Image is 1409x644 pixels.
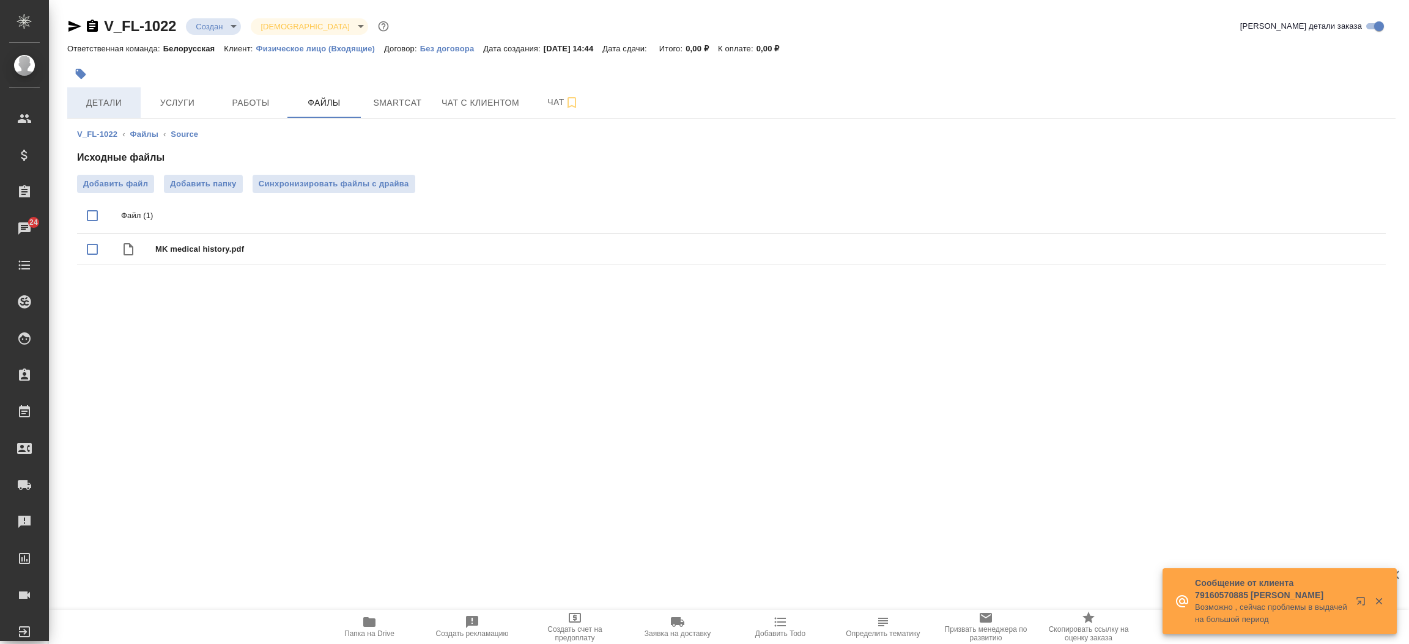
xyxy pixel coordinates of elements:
[251,18,368,35] div: Создан
[1240,20,1362,32] span: [PERSON_NAME] детали заказа
[75,95,133,111] span: Детали
[122,128,125,141] li: ‹
[155,243,1376,255] span: MK medical history.pdf
[1348,589,1378,618] button: Открыть в новой вкладке
[602,44,649,53] p: Дата сдачи:
[534,95,593,110] span: Чат
[83,178,148,190] span: Добавить файл
[375,18,391,34] button: Доп статусы указывают на важность/срочность заказа
[186,18,241,35] div: Создан
[259,178,409,190] span: Синхронизировать файлы с драйва
[256,44,384,53] p: Физическое лицо (Входящие)
[1366,596,1391,607] button: Закрыть
[1195,577,1348,601] p: Сообщение от клиента 79160570885 [PERSON_NAME]
[67,44,163,53] p: Ответственная команда:
[256,43,384,53] a: Физическое лицо (Входящие)
[420,43,484,53] a: Без договора
[718,44,756,53] p: К оплате:
[130,130,158,139] a: Файлы
[77,150,1386,165] h4: Исходные файлы
[686,44,718,53] p: 0,00 ₽
[544,44,603,53] p: [DATE] 14:44
[148,95,207,111] span: Услуги
[295,95,353,111] span: Файлы
[257,21,353,32] button: [DEMOGRAPHIC_DATA]
[77,128,1386,141] nav: breadcrumb
[442,95,519,111] span: Чат с клиентом
[253,175,415,193] button: Синхронизировать файлы с драйва
[564,95,579,110] svg: Подписаться
[67,19,82,34] button: Скопировать ссылку для ЯМессенджера
[163,128,166,141] li: ‹
[22,216,45,229] span: 24
[192,21,226,32] button: Создан
[67,60,94,87] button: Добавить тэг
[368,95,427,111] span: Smartcat
[3,213,46,244] a: 24
[756,44,789,53] p: 0,00 ₽
[483,44,543,53] p: Дата создания:
[221,95,280,111] span: Работы
[171,130,198,139] a: Source
[1195,601,1348,626] p: Возможно , сейчас проблемы в выдачей на большой период
[77,130,117,139] a: V_FL-1022
[224,44,256,53] p: Клиент:
[164,175,242,193] button: Добавить папку
[77,175,154,193] label: Добавить файл
[384,44,420,53] p: Договор:
[659,44,686,53] p: Итого:
[85,19,100,34] button: Скопировать ссылку
[420,44,484,53] p: Без договора
[170,178,236,190] span: Добавить папку
[163,44,224,53] p: Белорусская
[104,18,176,34] a: V_FL-1022
[121,210,1376,222] p: Файл (1)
